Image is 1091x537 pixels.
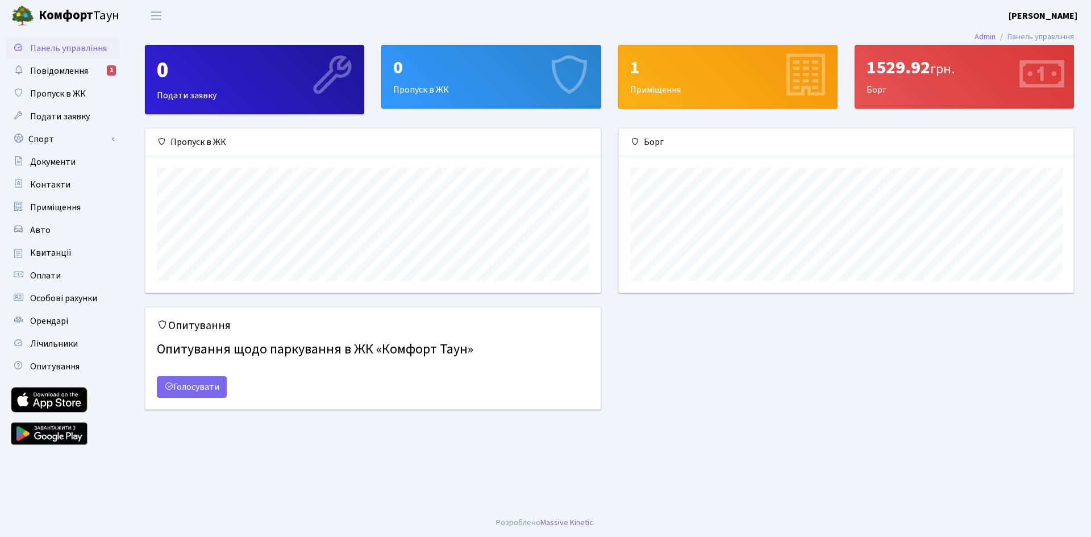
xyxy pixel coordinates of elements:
span: Подати заявку [30,110,90,123]
div: 0 [393,57,589,78]
a: Квитанції [6,242,119,264]
div: Подати заявку [145,45,364,114]
div: Пропуск в ЖК [382,45,600,108]
span: Лічильники [30,338,78,350]
a: Пропуск в ЖК [6,82,119,105]
li: Панель управління [996,31,1074,43]
span: грн. [930,59,955,79]
button: Переключити навігацію [142,6,170,25]
span: Оплати [30,269,61,282]
a: Авто [6,219,119,242]
a: 1Приміщення [618,45,838,109]
b: [PERSON_NAME] [1009,10,1077,22]
a: Панель управління [6,37,119,60]
span: Контакти [30,178,70,191]
span: Пропуск в ЖК [30,88,86,100]
img: logo.png [11,5,34,27]
a: Подати заявку [6,105,119,128]
a: Admin [975,31,996,43]
h5: Опитування [157,319,589,332]
a: Розроблено [496,517,540,528]
span: Квитанції [30,247,72,259]
div: 1 [107,65,116,76]
a: Особові рахунки [6,287,119,310]
span: Документи [30,156,76,168]
a: Лічильники [6,332,119,355]
a: [PERSON_NAME] [1009,9,1077,23]
span: Таун [39,6,119,26]
a: Опитування [6,355,119,378]
div: Пропуск в ЖК [145,128,601,156]
span: Орендарі [30,315,68,327]
a: Massive Kinetic [540,517,593,528]
a: Повідомлення1 [6,60,119,82]
div: Борг [855,45,1073,108]
a: Голосувати [157,376,227,398]
span: Повідомлення [30,65,88,77]
span: Особові рахунки [30,292,97,305]
div: 0 [157,57,352,84]
a: Оплати [6,264,119,287]
div: Приміщення [619,45,837,108]
div: 1 [630,57,826,78]
div: Борг [619,128,1074,156]
div: 1529.92 [867,57,1062,78]
a: 0Подати заявку [145,45,364,114]
a: Орендарі [6,310,119,332]
a: 0Пропуск в ЖК [381,45,601,109]
h4: Опитування щодо паркування в ЖК «Комфорт Таун» [157,337,589,363]
a: Спорт [6,128,119,151]
a: Контакти [6,173,119,196]
nav: breadcrumb [957,25,1091,49]
span: Приміщення [30,201,81,214]
a: Документи [6,151,119,173]
a: Приміщення [6,196,119,219]
div: . [496,517,595,529]
span: Авто [30,224,51,236]
span: Панель управління [30,42,107,55]
b: Комфорт [39,6,93,24]
span: Опитування [30,360,80,373]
